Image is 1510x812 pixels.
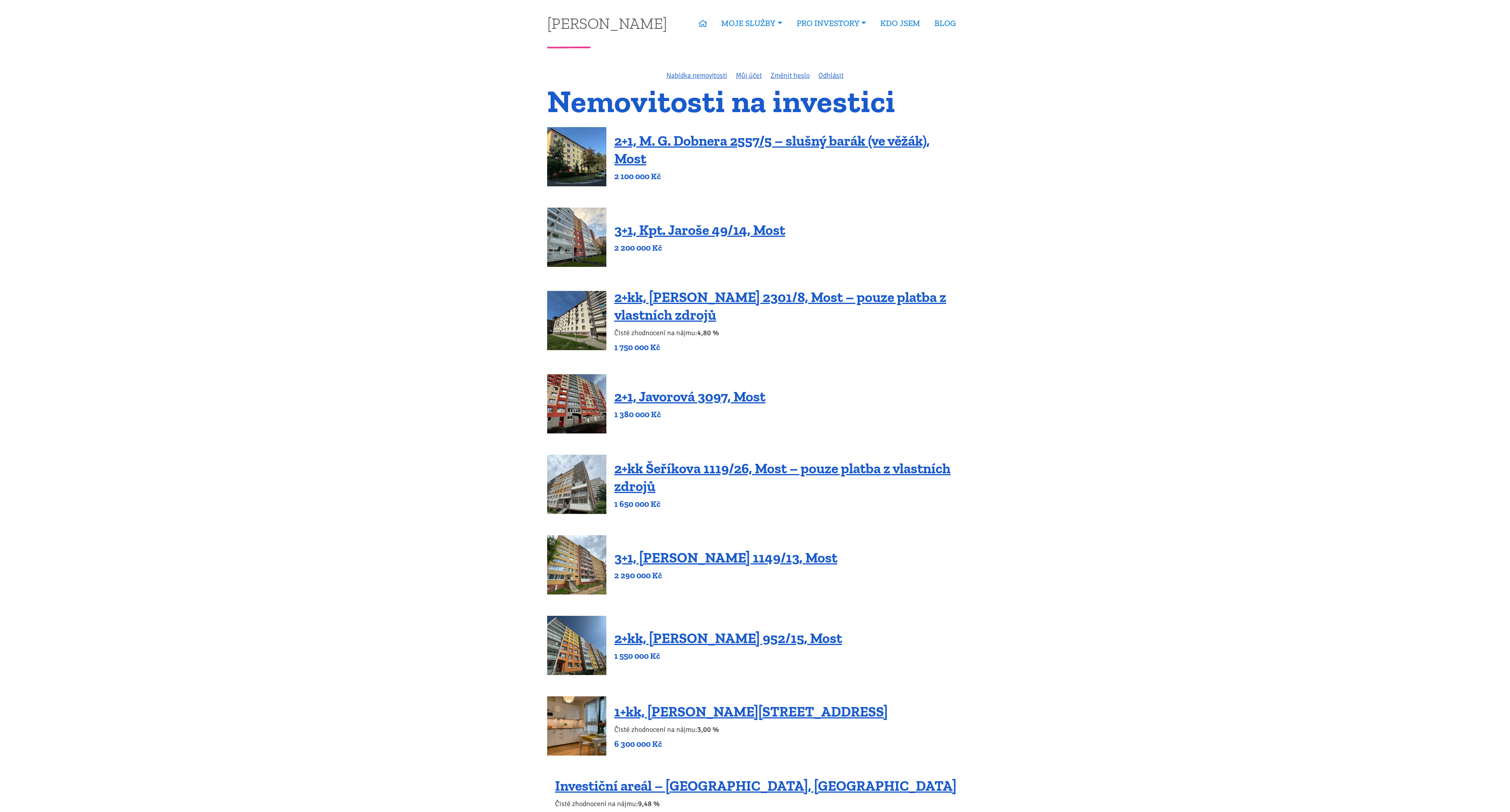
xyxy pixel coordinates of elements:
[614,549,837,566] a: 3+1, [PERSON_NAME] 1149/13, Most
[614,388,765,405] a: 2+1, Javorová 3097, Most
[697,328,719,337] b: 4,80 %
[614,739,888,750] p: 6 300 000 Kč
[547,88,963,114] h1: Nemovitosti na investici
[555,777,957,794] a: Investiční areál – [GEOGRAPHIC_DATA], [GEOGRAPHIC_DATA]
[614,132,930,167] a: 2+1, M. G. Dobnera 2557/5 – slušný barák (ve věžák), Most
[927,14,963,32] a: BLOG
[614,630,842,647] a: 2+kk, [PERSON_NAME] 952/15, Most
[638,799,660,808] b: 9,48 %
[714,14,789,32] a: MOJE SLUŽBY
[873,14,927,32] a: KDO JSEM
[614,409,765,420] p: 1 380 000 Kč
[818,71,844,80] a: Odhlásit
[666,71,727,80] a: Nabídka nemovitostí
[555,798,957,809] p: Čisté zhodnocení na nájmu:
[614,342,963,353] p: 1 750 000 Kč
[547,15,667,31] a: [PERSON_NAME]
[614,724,888,735] p: Čisté zhodnocení na nájmu:
[736,71,762,80] a: Můj účet
[697,725,719,734] b: 3,00 %
[614,570,837,581] p: 2 290 000 Kč
[614,327,963,338] p: Čisté zhodnocení na nájmu:
[614,651,842,662] p: 1 550 000 Kč
[790,14,873,32] a: PRO INVESTORY
[614,242,785,253] p: 2 200 000 Kč
[614,171,963,182] p: 2 100 000 Kč
[614,703,888,720] a: 1+kk, [PERSON_NAME][STREET_ADDRESS]
[614,221,785,238] a: 3+1, Kpt. Jaroše 49/14, Most
[771,71,810,80] a: Změnit heslo
[614,499,963,510] p: 1 650 000 Kč
[614,289,946,323] a: 2+kk, [PERSON_NAME] 2301/8, Most – pouze platba z vlastních zdrojů
[614,460,951,495] a: 2+kk Šeříkova 1119/26, Most – pouze platba z vlastních zdrojů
